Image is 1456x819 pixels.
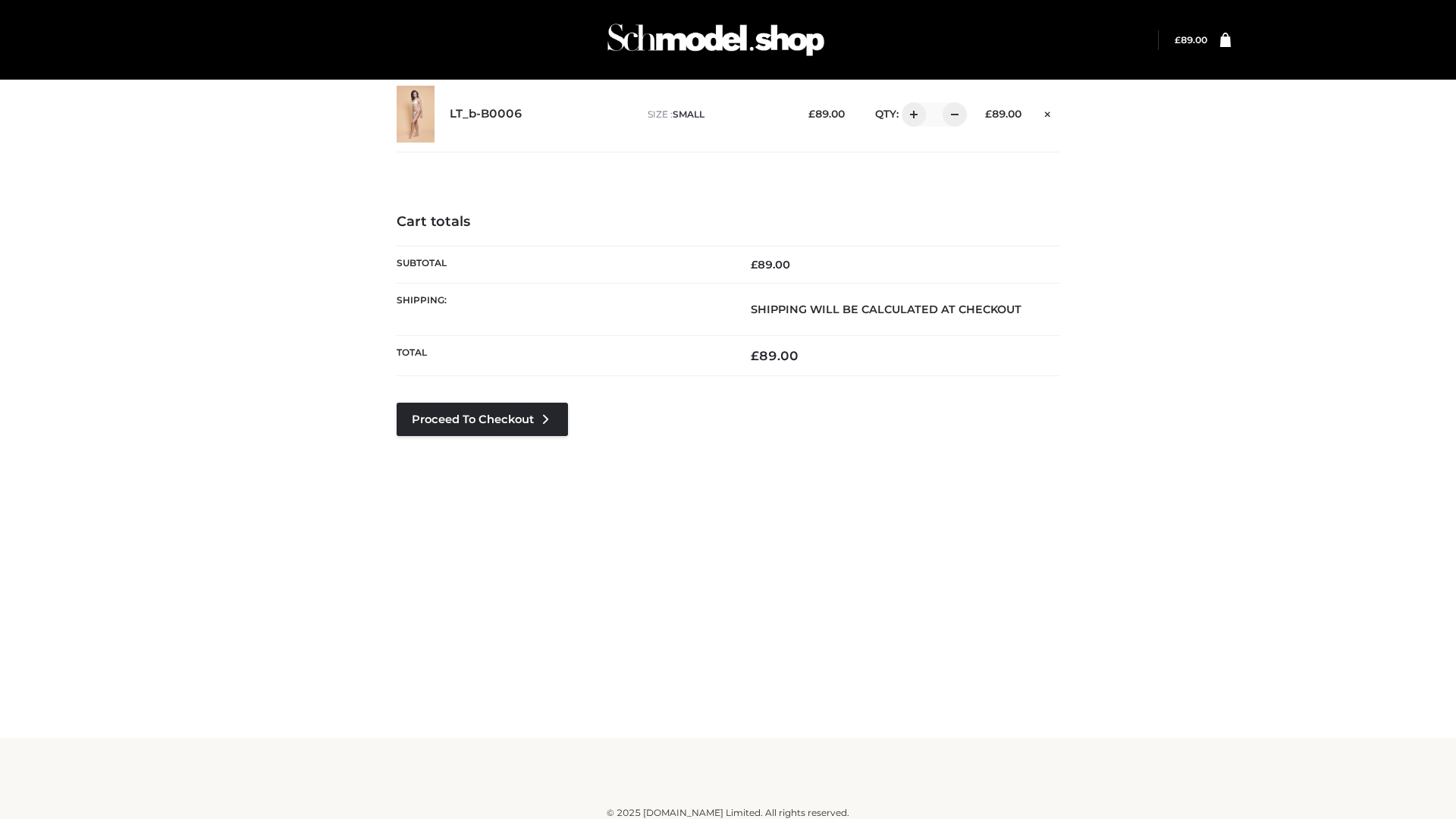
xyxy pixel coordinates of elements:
[397,403,568,436] a: Proceed to Checkout
[602,10,830,70] img: Schmodel Admin 964
[450,107,522,121] a: LT_b-B0006
[985,108,992,120] span: £
[751,258,758,271] span: £
[808,108,845,120] bdi: 89.00
[1175,34,1207,45] bdi: 89.00
[751,258,790,271] bdi: 89.00
[751,303,1021,316] strong: Shipping will be calculated at checkout
[397,336,728,376] th: Total
[808,108,815,120] span: £
[1037,102,1059,122] a: Remove this item
[1175,34,1207,45] a: £89.00
[397,214,1059,231] h4: Cart totals
[397,283,728,335] th: Shipping:
[648,108,785,121] p: size :
[673,108,704,120] span: SMALL
[985,108,1021,120] bdi: 89.00
[860,102,962,127] div: QTY:
[751,348,799,363] bdi: 89.00
[397,246,728,283] th: Subtotal
[1175,34,1181,45] span: £
[397,86,435,143] img: LT_b-B0006 - SMALL
[751,348,759,363] span: £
